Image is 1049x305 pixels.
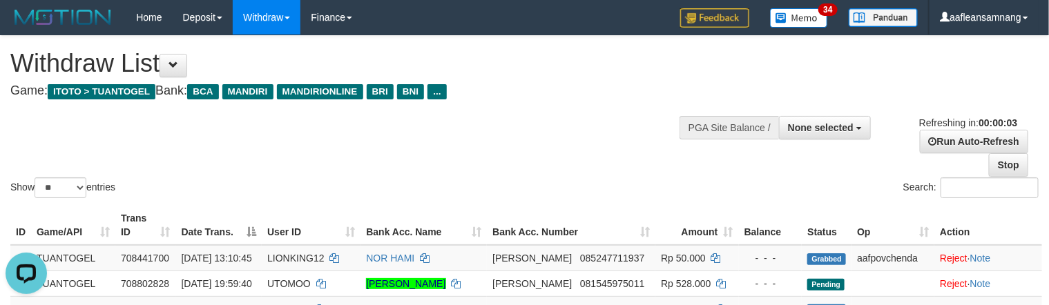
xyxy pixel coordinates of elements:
th: ID [10,206,31,245]
span: ... [427,84,446,99]
td: TUANTOGEL [31,270,115,296]
a: Note [970,253,991,264]
td: · [934,245,1042,271]
th: Trans ID: activate to sort column ascending [115,206,176,245]
span: Pending [807,279,845,291]
td: aafpovchenda [851,245,934,271]
span: MANDIRIONLINE [277,84,363,99]
span: [DATE] 19:59:40 [181,278,251,289]
img: Feedback.jpg [680,8,749,28]
td: 1 [10,245,31,271]
th: Bank Acc. Number: activate to sort column ascending [487,206,655,245]
span: BCA [187,84,218,99]
span: [PERSON_NAME] [492,253,572,264]
img: MOTION_logo.png [10,7,115,28]
h4: Game: Bank: [10,84,686,98]
span: 708441700 [121,253,169,264]
span: Copy 085247711937 to clipboard [580,253,644,264]
img: Button%20Memo.svg [770,8,828,28]
span: ITOTO > TUANTOGEL [48,84,155,99]
span: Rp 528.000 [661,278,711,289]
a: [PERSON_NAME] [366,278,445,289]
img: panduan.png [849,8,918,27]
th: Status [802,206,851,245]
th: Date Trans.: activate to sort column descending [175,206,262,245]
td: TUANTOGEL [31,245,115,271]
td: · [934,270,1042,296]
th: Action [934,206,1042,245]
input: Search: [941,177,1039,198]
button: Open LiveChat chat widget [6,6,47,47]
span: BNI [397,84,424,99]
span: None selected [788,122,854,133]
span: [DATE] 13:10:45 [181,253,251,264]
span: 708802828 [121,278,169,289]
h1: Withdraw List [10,50,686,77]
span: MANDIRI [222,84,273,99]
a: Run Auto-Refresh [920,130,1028,153]
span: 34 [818,3,837,16]
span: UTOMOO [267,278,311,289]
th: Op: activate to sort column ascending [851,206,934,245]
span: Grabbed [807,253,846,265]
strong: 00:00:03 [979,117,1017,128]
th: Game/API: activate to sort column ascending [31,206,115,245]
label: Show entries [10,177,115,198]
th: Amount: activate to sort column ascending [655,206,738,245]
div: - - - [744,277,797,291]
div: - - - [744,251,797,265]
span: [PERSON_NAME] [492,278,572,289]
button: None selected [779,116,871,139]
span: LIONKING12 [267,253,324,264]
a: Reject [940,278,968,289]
label: Search: [903,177,1039,198]
a: Stop [989,153,1028,177]
a: Reject [940,253,968,264]
select: Showentries [35,177,86,198]
span: BRI [367,84,394,99]
th: User ID: activate to sort column ascending [262,206,360,245]
a: NOR HAMI [366,253,414,264]
a: Note [970,278,991,289]
span: Rp 50.000 [661,253,706,264]
div: PGA Site Balance / [680,116,779,139]
th: Balance [739,206,802,245]
th: Bank Acc. Name: activate to sort column ascending [360,206,487,245]
span: Copy 081545975011 to clipboard [580,278,644,289]
span: Refreshing in: [919,117,1017,128]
